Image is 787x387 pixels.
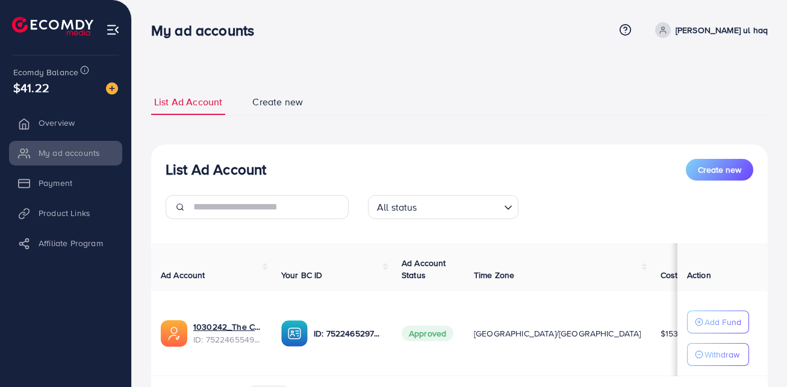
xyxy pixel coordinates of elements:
[12,17,93,36] img: logo
[375,199,420,216] span: All status
[161,269,205,281] span: Ad Account
[368,195,518,219] div: Search for option
[161,320,187,347] img: ic-ads-acc.e4c84228.svg
[106,23,120,37] img: menu
[698,164,741,176] span: Create new
[474,269,514,281] span: Time Zone
[650,22,768,38] a: [PERSON_NAME] ul haq
[686,159,753,181] button: Create new
[705,347,739,362] p: Withdraw
[151,22,264,39] h3: My ad accounts
[676,23,768,37] p: [PERSON_NAME] ul haq
[281,269,323,281] span: Your BC ID
[705,315,741,329] p: Add Fund
[252,95,303,109] span: Create new
[13,66,78,78] span: Ecomdy Balance
[687,343,749,366] button: Withdraw
[661,269,678,281] span: Cost
[687,269,711,281] span: Action
[314,326,382,341] p: ID: 7522465297945837585
[474,327,641,339] span: [GEOGRAPHIC_DATA]/[GEOGRAPHIC_DATA]
[402,257,446,281] span: Ad Account Status
[193,321,262,333] a: 1030242_The Clothing Bazar_1751460503875
[166,161,266,178] h3: List Ad Account
[193,333,262,345] span: ID: 7522465549293649921
[281,320,308,347] img: ic-ba-acc.ded83a64.svg
[421,196,499,216] input: Search for option
[193,321,262,345] div: <span class='underline'>1030242_The Clothing Bazar_1751460503875</span></br>7522465549293649921
[13,79,49,96] span: $41.22
[154,95,222,109] span: List Ad Account
[687,311,749,333] button: Add Fund
[402,326,453,341] span: Approved
[106,82,118,94] img: image
[661,327,690,339] span: $153.46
